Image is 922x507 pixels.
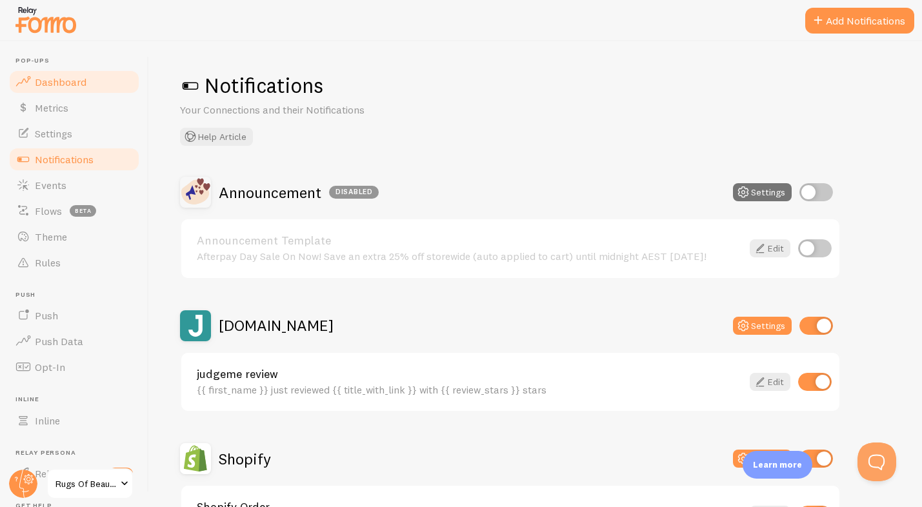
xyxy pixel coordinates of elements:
[35,256,61,269] span: Rules
[219,449,271,469] h2: Shopify
[8,198,141,224] a: Flows beta
[8,224,141,250] a: Theme
[8,69,141,95] a: Dashboard
[8,303,141,328] a: Push
[8,328,141,354] a: Push Data
[180,128,253,146] button: Help Article
[8,354,141,380] a: Opt-In
[8,121,141,146] a: Settings
[15,395,141,404] span: Inline
[35,414,60,427] span: Inline
[35,153,94,166] span: Notifications
[197,368,742,380] a: judgeme review
[733,450,792,468] button: Settings
[109,468,133,479] span: new
[197,235,742,246] a: Announcement Template
[14,3,78,36] img: fomo-relay-logo-orange.svg
[743,451,812,479] div: Learn more
[750,373,790,391] a: Edit
[8,172,141,198] a: Events
[15,57,141,65] span: Pop-ups
[35,361,65,373] span: Opt-In
[750,239,790,257] a: Edit
[197,250,742,262] div: Afterpay Day Sale On Now! Save an extra 25% off storewide (auto applied to cart) until midnight A...
[35,467,101,480] span: Relay Persona
[8,408,141,433] a: Inline
[857,442,896,481] iframe: Help Scout Beacon - Open
[329,186,379,199] div: Disabled
[180,177,211,208] img: Announcement
[733,317,792,335] button: Settings
[8,250,141,275] a: Rules
[35,230,67,243] span: Theme
[35,335,83,348] span: Push Data
[35,309,58,322] span: Push
[8,95,141,121] a: Metrics
[35,101,68,114] span: Metrics
[15,291,141,299] span: Push
[8,146,141,172] a: Notifications
[55,476,117,492] span: Rugs Of Beauty
[219,183,379,203] h2: Announcement
[180,72,891,99] h1: Notifications
[753,459,802,471] p: Learn more
[180,443,211,474] img: Shopify
[180,310,211,341] img: Judge.me
[733,183,792,201] button: Settings
[35,75,86,88] span: Dashboard
[35,179,66,192] span: Events
[35,127,72,140] span: Settings
[70,205,96,217] span: beta
[46,468,134,499] a: Rugs Of Beauty
[8,461,141,486] a: Relay Persona new
[180,103,490,117] p: Your Connections and their Notifications
[15,449,141,457] span: Relay Persona
[197,384,742,395] div: {{ first_name }} just reviewed {{ title_with_link }} with {{ review_stars }} stars
[219,315,334,335] h2: [DOMAIN_NAME]
[35,204,62,217] span: Flows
